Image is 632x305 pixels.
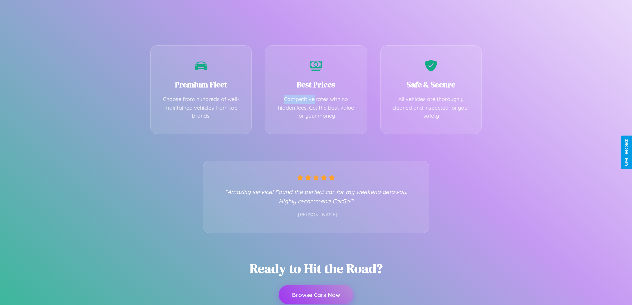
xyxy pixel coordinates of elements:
p: All vehicles are thoroughly cleaned and inspected for your safety [390,95,472,120]
h3: Premium Fleet [161,79,242,90]
h3: Best Prices [275,79,357,90]
h2: Ready to Hit the Road? [250,260,383,277]
p: Competitive rates with no hidden fees. Get the best value for your money [275,95,357,120]
div: Give Feedback [624,139,629,166]
h3: Safe & Secure [390,79,472,90]
p: Choose from hundreds of well-maintained vehicles from top brands [161,95,242,120]
p: - [PERSON_NAME] [217,211,416,219]
button: Browse Cars Now [279,285,353,304]
p: "Amazing service! Found the perfect car for my weekend getaway. Highly recommend CarGo!" [217,187,416,206]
